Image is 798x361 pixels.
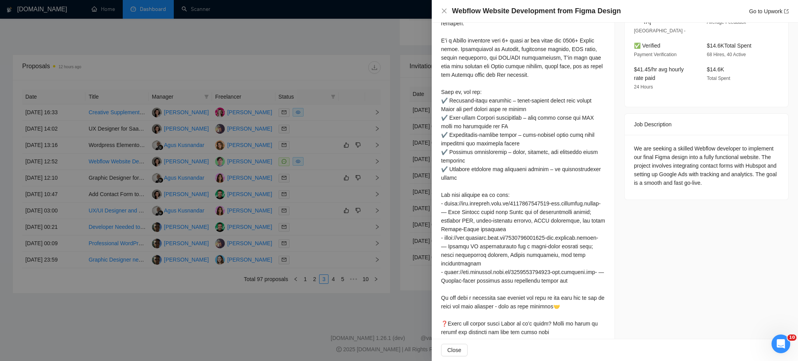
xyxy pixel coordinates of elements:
span: 68 Hires, 40 Active [707,52,746,57]
span: 10 [787,334,796,341]
span: $14.6K Total Spent [707,42,751,49]
span: $41.45/hr avg hourly rate paid [634,66,684,81]
span: export [784,9,789,14]
span: 24 Hours [634,84,653,90]
button: Close [441,8,447,14]
button: Close [441,344,468,356]
span: Total Spent [707,76,730,81]
span: Close [447,346,461,354]
div: Job Description [634,114,779,135]
span: close [441,8,447,14]
span: Payment Verification [634,52,676,57]
span: ✅ Verified [634,42,660,49]
iframe: Intercom live chat [772,334,790,353]
span: [GEOGRAPHIC_DATA] - [634,28,685,34]
a: Go to Upworkexport [749,8,789,14]
h4: Webflow Website Development from Figma Design [452,6,621,16]
div: We are seeking a skilled Webflow developer to implement our final Figma design into a fully funct... [634,144,779,187]
span: $14.6K [707,66,724,73]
